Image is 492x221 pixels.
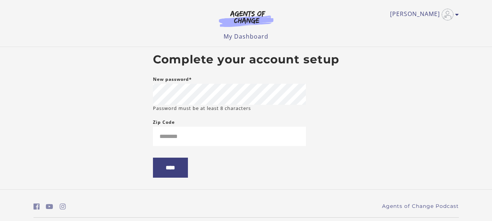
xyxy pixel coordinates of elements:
img: Agents of Change Logo [211,10,281,27]
label: New password* [153,75,192,84]
i: https://www.instagram.com/agentsofchangeprep/ (Open in a new window) [60,203,66,210]
a: https://www.facebook.com/groups/aswbtestprep (Open in a new window) [34,201,40,212]
i: https://www.facebook.com/groups/aswbtestprep (Open in a new window) [34,203,40,210]
label: Zip Code [153,118,175,127]
a: My Dashboard [224,32,268,40]
a: https://www.instagram.com/agentsofchangeprep/ (Open in a new window) [60,201,66,212]
h2: Complete your account setup [153,53,339,67]
small: Password must be at least 8 characters [153,105,251,112]
a: Agents of Change Podcast [382,202,459,210]
i: https://www.youtube.com/c/AgentsofChangeTestPrepbyMeaganMitchell (Open in a new window) [46,203,53,210]
a: https://www.youtube.com/c/AgentsofChangeTestPrepbyMeaganMitchell (Open in a new window) [46,201,53,212]
a: Toggle menu [390,9,455,20]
